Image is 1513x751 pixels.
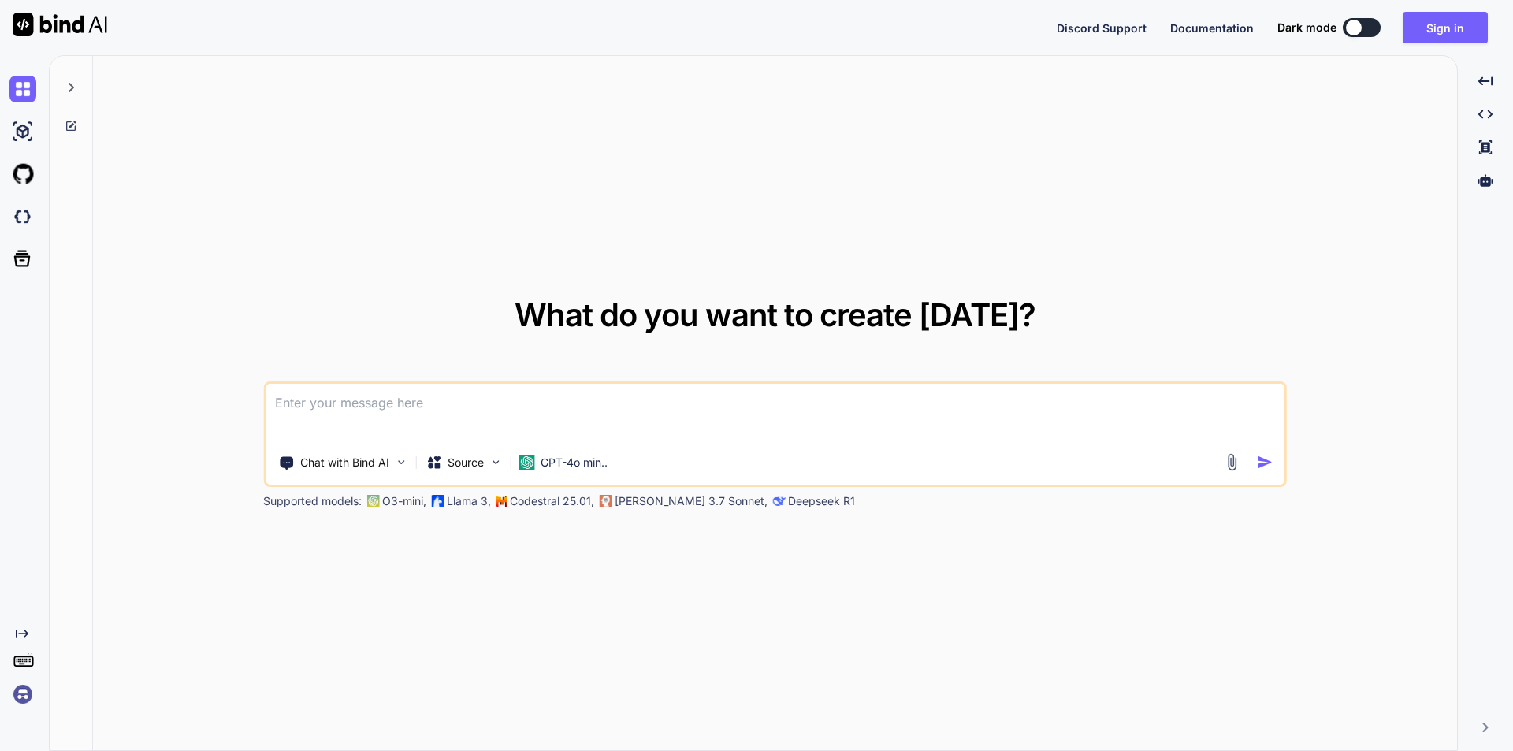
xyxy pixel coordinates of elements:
[9,76,36,102] img: chat
[448,455,484,470] p: Source
[599,495,612,507] img: claude
[447,493,491,509] p: Llama 3,
[1170,20,1254,36] button: Documentation
[1277,20,1336,35] span: Dark mode
[263,493,362,509] p: Supported models:
[496,496,507,507] img: Mistral-AI
[1057,20,1147,36] button: Discord Support
[489,455,502,469] img: Pick Models
[382,493,426,509] p: O3-mini,
[431,495,444,507] img: Llama2
[772,495,785,507] img: claude
[1257,454,1273,470] img: icon
[366,495,379,507] img: GPT-4
[300,455,389,470] p: Chat with Bind AI
[13,13,107,36] img: Bind AI
[515,296,1035,334] span: What do you want to create [DATE]?
[615,493,768,509] p: [PERSON_NAME] 3.7 Sonnet,
[1403,12,1488,43] button: Sign in
[9,681,36,708] img: signin
[1170,21,1254,35] span: Documentation
[1057,21,1147,35] span: Discord Support
[9,161,36,188] img: githubLight
[9,118,36,145] img: ai-studio
[519,455,534,470] img: GPT-4o mini
[788,493,855,509] p: Deepseek R1
[541,455,608,470] p: GPT-4o min..
[9,203,36,230] img: darkCloudIdeIcon
[1223,453,1241,471] img: attachment
[510,493,594,509] p: Codestral 25.01,
[394,455,407,469] img: Pick Tools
